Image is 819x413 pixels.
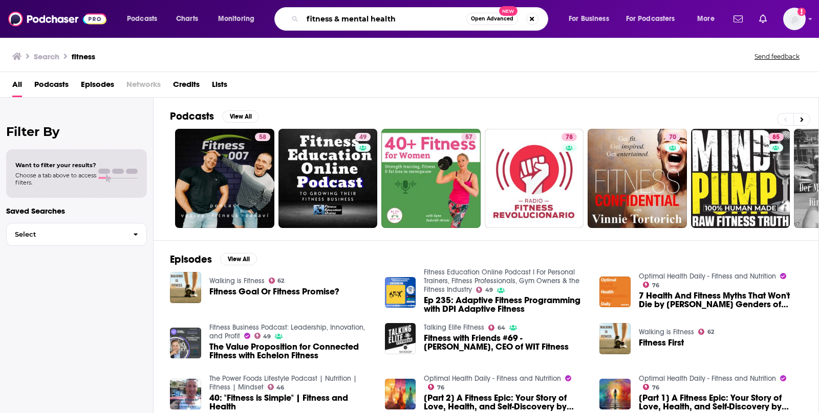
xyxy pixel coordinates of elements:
[12,76,22,97] a: All
[284,7,558,31] div: Search podcasts, credits, & more...
[385,277,416,308] img: Ep 235: Adaptive Fitness Programming with DPI Adaptive Fitness
[643,282,659,288] a: 76
[424,374,561,383] a: Optimal Health Daily - Fitness and Nutrition
[424,394,587,411] span: [Part 2] A Fitness Epic: Your Story of Love, Health, and Self-Discovery by [PERSON_NAME] of Nerd ...
[599,277,631,308] a: 7 Health And Fitness Myths That Won't Die by Lea Genders of Lea Genders Fitness on Debunking Fitn...
[424,334,587,351] span: Fitness with Friends #69 - [PERSON_NAME], CEO of WIT Fitness
[220,253,257,265] button: View All
[639,328,694,336] a: Walking is Fitness
[7,231,125,238] span: Select
[626,12,675,26] span: For Podcasters
[698,329,714,335] a: 62
[424,334,587,351] a: Fitness with Friends #69 - Dan Williams, CEO of WIT Fitness
[170,379,201,410] img: 40: "Fitness is Simple" | Fitness and Health
[263,334,271,339] span: 49
[34,76,69,97] a: Podcasts
[476,287,493,293] a: 49
[6,206,147,216] p: Saved Searches
[277,279,284,283] span: 62
[170,328,201,359] a: The Value Proposition for Connected Fitness with Echelon Fitness
[120,11,170,27] button: open menu
[359,132,367,143] span: 49
[170,110,259,123] a: PodcastsView All
[437,385,444,390] span: 76
[212,76,227,97] a: Lists
[385,323,416,354] a: Fitness with Friends #69 - Dan Williams, CEO of WIT Fitness
[126,76,161,97] span: Networks
[6,124,147,139] h2: Filter By
[276,385,284,390] span: 46
[569,12,609,26] span: For Business
[639,272,776,281] a: Optimal Health Daily - Fitness and Nutrition
[385,379,416,410] a: [Part 2] A Fitness Epic: Your Story of Love, Health, and Self-Discovery by Steve Kamb of Nerd Fit...
[599,379,631,410] img: [Part 1] A Fitness Epic: Your Story of Love, Health, and Self-Discovery by Steve Kamb of Nerd Fit...
[209,277,265,285] a: Walking is Fitness
[588,129,687,228] a: 70
[485,288,493,292] span: 49
[697,12,715,26] span: More
[211,11,268,27] button: open menu
[173,76,200,97] a: Credits
[465,132,472,143] span: 57
[562,11,622,27] button: open menu
[254,333,271,339] a: 49
[209,394,373,411] span: 40: "Fitness is Simple" | Fitness and Health
[381,129,481,228] a: 57
[783,8,806,30] button: Show profile menu
[175,129,274,228] a: 58
[639,338,684,347] a: Fitness First
[81,76,114,97] a: Episodes
[707,330,714,334] span: 62
[15,172,96,186] span: Choose a tab above to access filters.
[355,133,371,141] a: 49
[652,283,659,288] span: 76
[8,9,106,29] img: Podchaser - Follow, Share and Rate Podcasts
[72,52,95,61] h3: fitness
[599,323,631,354] img: Fitness First
[170,253,212,266] h2: Episodes
[209,287,339,296] a: Fitness Goal Or Fitness Promise?
[652,385,659,390] span: 76
[471,16,513,21] span: Open Advanced
[639,394,802,411] span: [Part 1] A Fitness Epic: Your Story of Love, Health, and Self-Discovery by [PERSON_NAME] of Nerd ...
[169,11,204,27] a: Charts
[268,384,285,390] a: 46
[6,223,147,246] button: Select
[772,132,780,143] span: 85
[424,268,579,294] a: Fitness Education Online Podcast I For Personal Trainers, Fitness Professionals, Gym Owners & the...
[209,374,357,392] a: The Power Foods Lifestyle Podcast | Nutrition | Fitness | Mindset
[278,129,378,228] a: 49
[461,133,477,141] a: 57
[209,342,373,360] a: The Value Proposition for Connected Fitness with Echelon Fitness
[639,291,802,309] span: 7 Health And Fitness Myths That Won't Die by [PERSON_NAME] Genders of [PERSON_NAME] Genders Fitne...
[209,323,365,340] a: Fitness Business Podcast: Leadership, Innovation, and Profit
[127,12,157,26] span: Podcasts
[498,326,505,330] span: 64
[639,291,802,309] a: 7 Health And Fitness Myths That Won't Die by Lea Genders of Lea Genders Fitness on Debunking Fitn...
[562,133,577,141] a: 78
[783,8,806,30] img: User Profile
[424,323,484,332] a: Talking Elite Fitness
[34,52,59,61] h3: Search
[303,11,466,27] input: Search podcasts, credits, & more...
[255,133,270,141] a: 58
[466,13,518,25] button: Open AdvancedNew
[755,10,771,28] a: Show notifications dropdown
[170,272,201,303] img: Fitness Goal Or Fitness Promise?
[639,374,776,383] a: Optimal Health Daily - Fitness and Nutrition
[566,132,573,143] span: 78
[643,384,659,390] a: 76
[619,11,690,27] button: open menu
[669,132,676,143] span: 70
[269,278,285,284] a: 62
